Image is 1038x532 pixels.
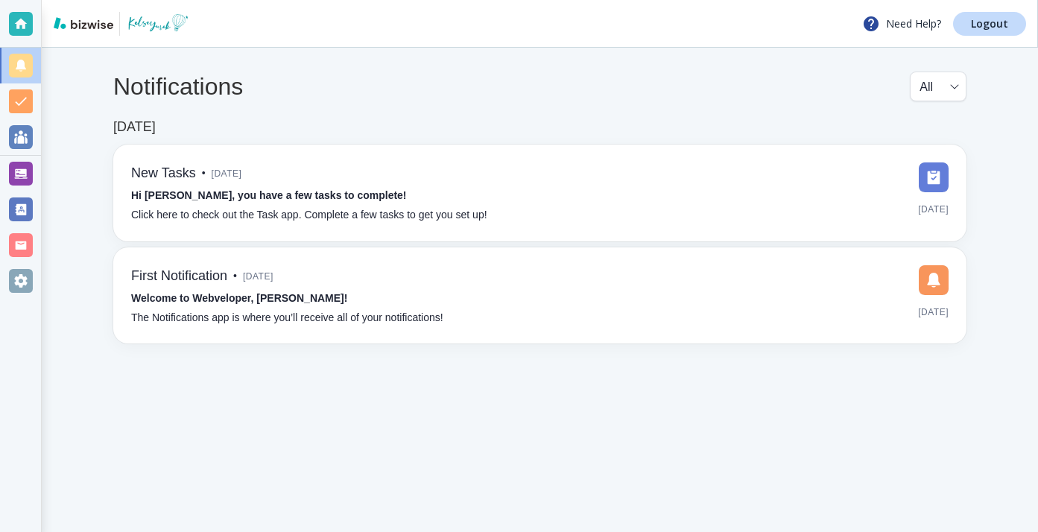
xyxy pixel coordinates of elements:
p: • [233,268,237,285]
img: DashboardSidebarNotification.svg [919,265,949,295]
p: The Notifications app is where you’ll receive all of your notifications! [131,310,443,326]
span: [DATE] [243,265,273,288]
img: bizwise [54,17,113,29]
a: First Notification•[DATE]Welcome to Webveloper, [PERSON_NAME]!The Notifications app is where you’... [113,247,966,344]
p: Logout [971,19,1008,29]
a: New Tasks•[DATE]Hi [PERSON_NAME], you have a few tasks to complete!Click here to check out the Ta... [113,145,966,241]
strong: Hi [PERSON_NAME], you have a few tasks to complete! [131,189,407,201]
p: Need Help? [862,15,941,33]
span: [DATE] [918,198,949,221]
img: DashboardSidebarTasks.svg [919,162,949,192]
p: Click here to check out the Task app. Complete a few tasks to get you set up! [131,207,487,224]
h6: New Tasks [131,165,196,182]
img: THE WORLD ACCORDING TO KELSEY YUREK [126,12,194,36]
div: All [920,72,957,101]
span: [DATE] [918,301,949,323]
strong: Welcome to Webveloper, [PERSON_NAME]! [131,292,347,304]
h6: [DATE] [113,119,156,136]
h4: Notifications [113,72,243,101]
span: [DATE] [212,162,242,185]
p: • [202,165,206,182]
a: Logout [953,12,1026,36]
h6: First Notification [131,268,227,285]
